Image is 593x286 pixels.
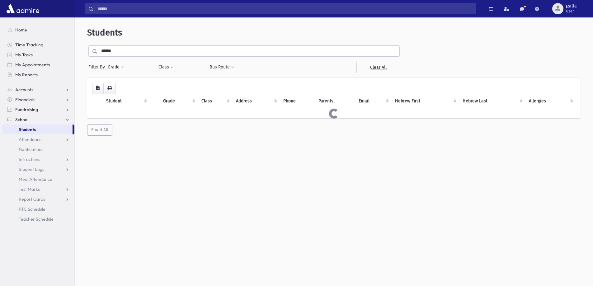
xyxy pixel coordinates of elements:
a: My Tasks [2,50,74,60]
span: School [15,117,28,122]
th: Phone [280,94,315,108]
th: Hebrew First [391,94,459,108]
a: Meal Attendance [2,174,74,184]
span: My Reports [15,72,38,77]
th: Class [198,94,233,108]
a: Time Tracking [2,40,74,50]
span: jzalta [566,4,577,9]
button: CSV [92,83,104,94]
span: Fundraising [15,107,38,112]
th: Grade [159,94,197,108]
a: Test Marks [2,184,74,194]
th: Allergies [525,94,576,108]
a: Notifications [2,144,74,154]
th: Student [102,94,149,108]
span: Test Marks [19,186,40,192]
span: Accounts [15,87,33,92]
span: My Tasks [15,52,33,58]
img: AdmirePro [5,2,41,15]
a: Students [2,124,73,134]
button: Grade [107,62,124,73]
span: Report Cards [19,196,45,202]
span: Financials [15,97,35,102]
span: Notifications [19,147,43,152]
a: Clear All [356,62,400,73]
span: PTC Schedule [19,206,45,212]
span: Meal Attendance [19,176,52,182]
a: My Appointments [2,60,74,70]
span: Infractions [19,157,40,162]
button: Email All [87,124,112,136]
a: Teacher Schedule [2,214,74,224]
span: Filter By [88,64,107,70]
span: Time Tracking [15,42,43,48]
span: User [566,9,577,14]
th: Email [355,94,391,108]
a: Home [2,25,74,35]
span: Students [19,127,36,132]
th: Address [232,94,280,108]
a: School [2,115,74,124]
span: Teacher Schedule [19,216,54,222]
span: Attendance [19,137,42,142]
button: Bus Route [209,62,234,73]
input: Search [94,3,476,14]
a: Report Cards [2,194,74,204]
th: Hebrew Last [459,94,525,108]
th: Parents [315,94,355,108]
span: My Appointments [15,62,50,68]
a: Infractions [2,154,74,164]
a: Accounts [2,85,74,95]
span: Student Logs [19,166,44,172]
span: Students [87,27,122,38]
a: Student Logs [2,164,74,174]
a: Fundraising [2,105,74,115]
a: Financials [2,95,74,105]
span: Home [15,27,27,33]
a: My Reports [2,70,74,80]
a: PTC Schedule [2,204,74,214]
button: Print [103,83,116,94]
a: Attendance [2,134,74,144]
button: Class [158,62,174,73]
